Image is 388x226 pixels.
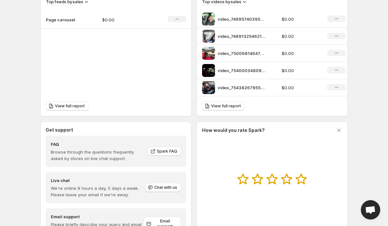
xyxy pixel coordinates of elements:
p: $0.00 [282,16,320,22]
span: Spark FAQ [157,149,177,154]
h3: Get support [46,127,73,133]
p: $0.00 [282,84,320,91]
a: View full report [46,102,89,111]
p: We're online 8 hours a day, 5 days a week. Please leave your email if we're away. [51,185,145,198]
button: Chat with us [145,183,181,192]
h3: How would you rate Spark? [202,127,265,134]
p: video_7500981464767434014 1 [218,50,266,57]
span: View full report [211,103,241,109]
img: video_7543826795506748686 [202,81,215,94]
img: video_7499574039539764510 [202,13,215,26]
p: video_7540003480908401950 [218,67,266,74]
a: View full report [202,102,245,111]
img: video_7540003480908401950 [202,64,215,77]
span: Chat with us [154,185,177,190]
img: video_7500981464767434014 1 [202,47,215,60]
p: $0.00 [282,67,320,74]
h4: Email support [51,213,144,220]
p: video_7489132546211499307 [218,33,266,39]
img: video_7489132546211499307 [202,30,215,43]
p: $0.00 [282,50,320,57]
p: $0.00 [282,33,320,39]
h4: FAQ [51,141,143,147]
span: View full report [55,103,85,109]
p: Browse through the questions frequently asked by stores on live chat support. [51,149,143,162]
p: video_7543826795506748686 [218,84,266,91]
h4: Live chat [51,177,145,184]
a: Spark FAQ [148,147,181,156]
p: video_7499574039539764510 [218,16,266,22]
div: Open chat [361,200,380,220]
p: Page carousel [46,16,78,23]
p: $0.00 [102,16,148,23]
